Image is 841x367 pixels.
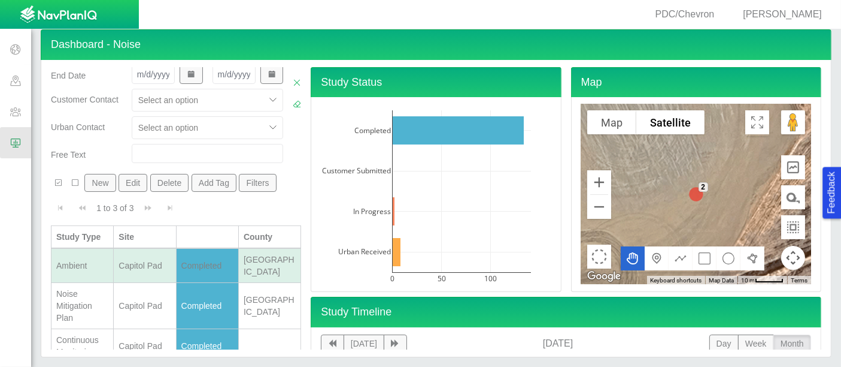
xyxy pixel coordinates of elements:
[84,174,116,192] button: New
[709,276,734,285] button: Map Data
[740,246,764,270] button: Draw a polygon
[741,277,755,284] span: 10 m
[177,249,239,283] td: Completed
[587,195,611,219] button: Zoom out
[781,155,805,179] button: Elevation
[244,231,296,243] div: County
[181,260,233,272] div: Completed
[311,297,821,327] h4: Study Timeline
[745,110,769,134] button: Toggle Fullscreen in browser window
[56,231,108,243] div: Study Type
[344,335,384,353] button: [DATE]
[655,9,715,19] span: PDC/Chevron
[119,300,171,312] div: Capitol Pad
[239,283,301,329] td: Weld County
[119,260,171,272] div: Capitol Pad
[584,269,624,284] a: Open this area in Google Maps (opens a new window)
[737,276,787,284] button: Map Scale: 10 m per 44 pixels
[311,67,561,98] h4: Study Status
[584,269,624,284] img: Google
[822,167,841,218] button: Feedback
[293,77,301,89] a: Close Filters
[41,29,831,60] h4: Dashboard - Noise
[192,174,237,192] button: Add Tag
[239,225,301,249] th: County
[20,5,97,25] img: UrbanGroupSolutionsTheme$USG_Images$logo.png
[384,335,406,353] button: next
[781,185,805,209] button: Measure
[180,65,202,84] button: Show Date Picker
[543,338,573,348] span: [DATE]
[51,283,114,329] td: Noise Mitigation Plan
[92,202,138,219] div: 1 to 3 of 3
[177,283,239,329] td: Completed
[119,231,171,243] div: Site
[177,329,239,363] td: Completed
[51,150,86,160] span: Free Text
[738,335,774,353] button: week
[636,110,705,134] button: Show satellite imagery
[743,9,822,19] span: [PERSON_NAME]
[212,65,256,84] input: m/d/yyyy
[321,335,344,353] button: previous
[150,174,189,192] button: Delete
[119,340,171,352] div: Capitol Pad
[587,245,611,269] button: Select area
[51,95,119,104] span: Customer Contact
[177,225,239,249] th: Status
[781,215,805,239] button: Measure
[114,225,176,249] th: Site
[239,174,277,192] button: Filters
[56,334,108,358] div: Continuous Monitoring
[716,246,740,270] button: Draw a circle
[51,329,114,363] td: Continuous Monitoring
[239,249,301,283] td: Weld County
[693,246,716,270] button: Draw a rectangle
[51,197,301,219] div: Pagination
[791,277,807,284] a: Terms (opens in new tab)
[260,65,283,84] button: Show Date Picker
[244,294,296,318] div: [GEOGRAPHIC_DATA]
[181,300,233,312] div: Completed
[571,67,821,98] h4: Map
[781,110,805,134] button: Drag Pegman onto the map to open Street View
[56,288,108,324] div: Noise Mitigation Plan
[709,335,739,353] button: day
[181,231,233,243] div: Status
[119,174,148,192] button: Edit
[114,329,176,363] td: Capitol Pad
[587,170,611,194] button: Zoom in
[114,249,176,283] td: Capitol Pad
[728,8,827,22] div: [PERSON_NAME]
[645,246,669,270] button: Add a marker
[621,246,645,270] button: Move the map
[773,335,811,353] button: month
[244,254,296,278] div: [GEOGRAPHIC_DATA]
[650,276,702,285] button: Keyboard shortcuts
[669,246,693,270] button: Draw a multipoint line
[51,225,114,249] th: Study Type
[181,340,233,352] div: Completed
[132,65,175,84] input: m/d/yyyy
[51,122,105,132] span: Urban Contact
[56,260,108,272] div: Ambient
[587,110,636,134] button: Show street map
[698,182,708,192] div: 2
[114,283,176,329] td: Capitol Pad
[51,71,86,80] span: End Date
[781,246,805,270] button: Map camera controls
[51,249,114,283] td: Ambient
[293,98,301,110] a: Clear Filters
